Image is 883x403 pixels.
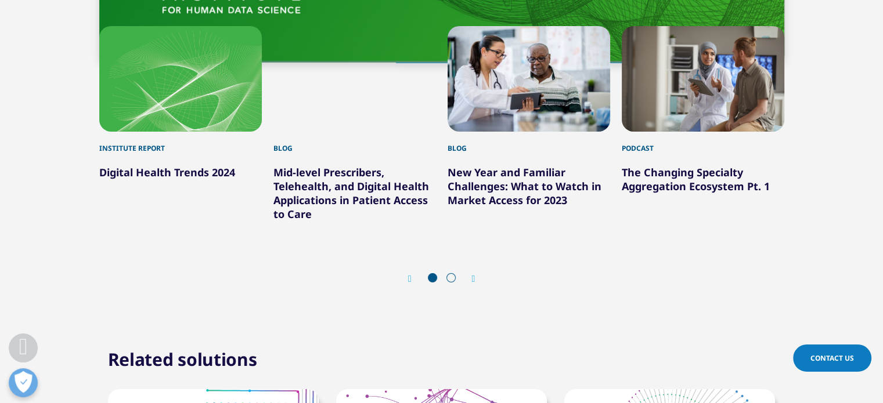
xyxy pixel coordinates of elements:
a: Contact Us [793,344,871,372]
div: Institute Report [99,132,262,154]
div: 4 / 6 [622,26,784,221]
div: Blog [448,132,610,154]
button: Open Preferences [9,368,38,397]
a: The Changing Specialty Aggregation Ecosystem Pt. 1 [622,165,770,193]
div: 3 / 6 [448,26,610,221]
div: 1 / 6 [99,26,262,221]
div: 2 / 6 [273,26,436,221]
h2: Related solutions [108,348,257,371]
div: Podcast [622,132,784,154]
div: Blog [273,132,436,154]
span: Contact Us [810,353,854,363]
div: Previous slide [408,273,423,284]
a: Digital Health Trends 2024 [99,165,235,179]
div: Next slide [460,273,475,284]
a: New Year and Familiar Challenges: What to Watch in Market Access for 2023 [448,165,601,207]
a: Mid-level Prescribers, Telehealth, and Digital Health Applications in Patient Access to Care [273,165,429,221]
